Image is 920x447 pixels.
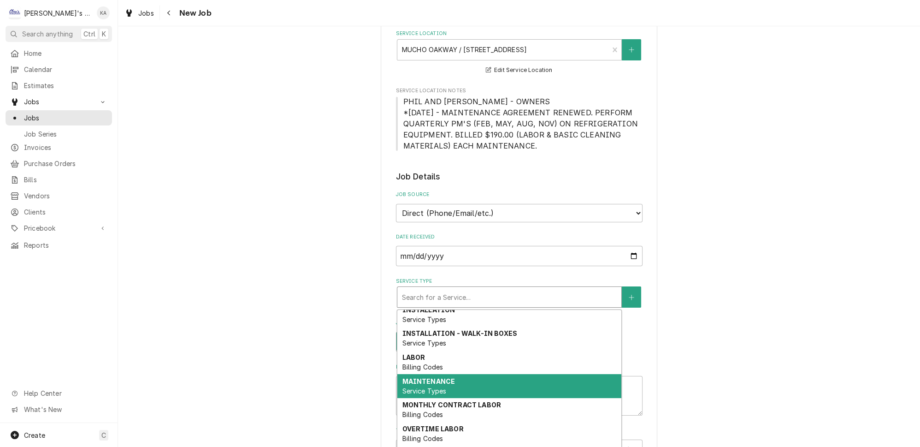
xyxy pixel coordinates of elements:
a: Jobs [6,110,112,125]
div: Job Type [396,319,643,352]
a: Clients [6,204,112,220]
input: yyyy-mm-dd [396,246,643,266]
span: Purchase Orders [24,159,107,168]
label: Date Received [396,233,643,241]
span: Ctrl [83,29,95,39]
a: Invoices [6,140,112,155]
a: Calendar [6,62,112,77]
span: Job Series [24,129,107,139]
button: Search anythingCtrlK [6,26,112,42]
a: Estimates [6,78,112,93]
span: Billing Codes [402,411,443,418]
span: Service Types [402,387,446,395]
label: Service Type [396,278,643,285]
span: Jobs [24,113,107,123]
div: Reason For Call [396,364,643,416]
button: Create New Service [622,286,641,308]
button: Navigate back [162,6,177,20]
a: Jobs [121,6,158,21]
span: Service Location Notes [396,96,643,151]
label: Technician Instructions [396,427,643,435]
div: Service Type [396,278,643,308]
strong: LABOR [402,353,425,361]
span: Calendar [24,65,107,74]
span: Home [24,48,107,58]
svg: Create New Service [629,294,634,301]
div: Job Source [396,191,643,222]
span: New Job [177,7,212,19]
strong: MAINTENANCE [402,377,455,385]
span: Search anything [22,29,73,39]
span: Vendors [24,191,107,201]
a: Bills [6,172,112,187]
a: Go to Jobs [6,94,112,109]
a: Go to What's New [6,402,112,417]
div: KA [97,6,110,19]
strong: OVERTIME LABOR [402,425,463,433]
div: [PERSON_NAME]'s Refrigeration [24,8,92,18]
span: Service Location Notes [396,87,643,95]
label: Reason For Call [396,364,643,371]
div: C [8,6,21,19]
svg: Create New Location [629,47,634,53]
span: Create [24,431,45,439]
div: Korey Austin's Avatar [97,6,110,19]
a: Go to Help Center [6,386,112,401]
span: Jobs [138,8,154,18]
span: PHIL AND [PERSON_NAME] - OWNERS *[DATE] - MAINTENANCE AGREEMENT RENEWED. PERFORM QUARTERLY PM'S (... [403,97,641,150]
span: What's New [24,405,106,414]
legend: Job Details [396,171,643,183]
a: Vendors [6,188,112,203]
span: Bills [24,175,107,185]
span: Reports [24,240,107,250]
span: K [102,29,106,39]
strong: MONTHLY CONTRACT LABOR [402,401,501,409]
a: Home [6,46,112,61]
span: Billing Codes [402,435,443,442]
div: Service Location [396,30,643,76]
label: Job Type [396,319,643,327]
label: Service Location [396,30,643,37]
button: Create New Location [622,39,641,60]
a: Job Series [6,126,112,142]
span: Jobs [24,97,94,107]
a: Purchase Orders [6,156,112,171]
span: C [101,430,106,440]
div: Clay's Refrigeration's Avatar [8,6,21,19]
span: Billing Codes [402,363,443,371]
span: Service Types [402,339,446,347]
a: Go to Pricebook [6,221,112,236]
div: Service Location Notes [396,87,643,151]
a: Reports [6,238,112,253]
strong: INSTALLATION [402,306,455,314]
span: Invoices [24,143,107,152]
span: Estimates [24,81,107,90]
label: Job Source [396,191,643,198]
div: Date Received [396,233,643,266]
strong: INSTALLATION - WALK-IN BOXES [402,329,517,337]
span: Pricebook [24,223,94,233]
button: Edit Service Location [484,65,554,76]
span: Help Center [24,388,106,398]
span: Clients [24,207,107,217]
span: Service Types [402,316,446,323]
